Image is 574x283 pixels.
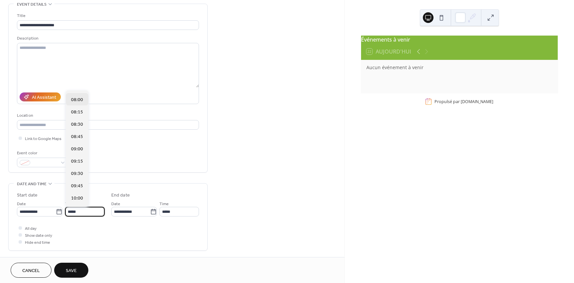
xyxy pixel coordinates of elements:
div: Title [17,12,198,19]
span: Link to Google Maps [25,135,61,142]
div: Aucun événement à venir [366,64,552,71]
div: Propulsé par [434,99,493,104]
a: [DOMAIN_NAME] [461,99,493,104]
div: AI Assistant [32,94,56,101]
span: Save [66,267,77,274]
span: 09:30 [71,170,83,177]
span: Time [159,201,169,208]
span: Date [111,201,120,208]
span: 10:00 [71,195,83,202]
span: Date and time [17,181,47,188]
span: 08:00 [71,96,83,103]
div: Start date [17,192,38,199]
div: Description [17,35,198,42]
span: 09:00 [71,146,83,153]
span: 08:15 [71,109,83,116]
span: 09:15 [71,158,83,165]
span: 09:45 [71,183,83,190]
span: Time [65,201,74,208]
button: Cancel [11,263,51,278]
button: Save [54,263,88,278]
span: All day [25,225,37,232]
div: Event color [17,150,67,157]
span: 08:45 [71,133,83,140]
div: Événements à venir [361,36,558,44]
span: Show date only [25,232,52,239]
span: Cancel [22,267,40,274]
div: Location [17,112,198,119]
span: Event details [17,1,47,8]
span: Hide end time [25,239,50,246]
div: End date [111,192,130,199]
span: 08:30 [71,121,83,128]
button: AI Assistant [20,92,61,101]
span: Date [17,201,26,208]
